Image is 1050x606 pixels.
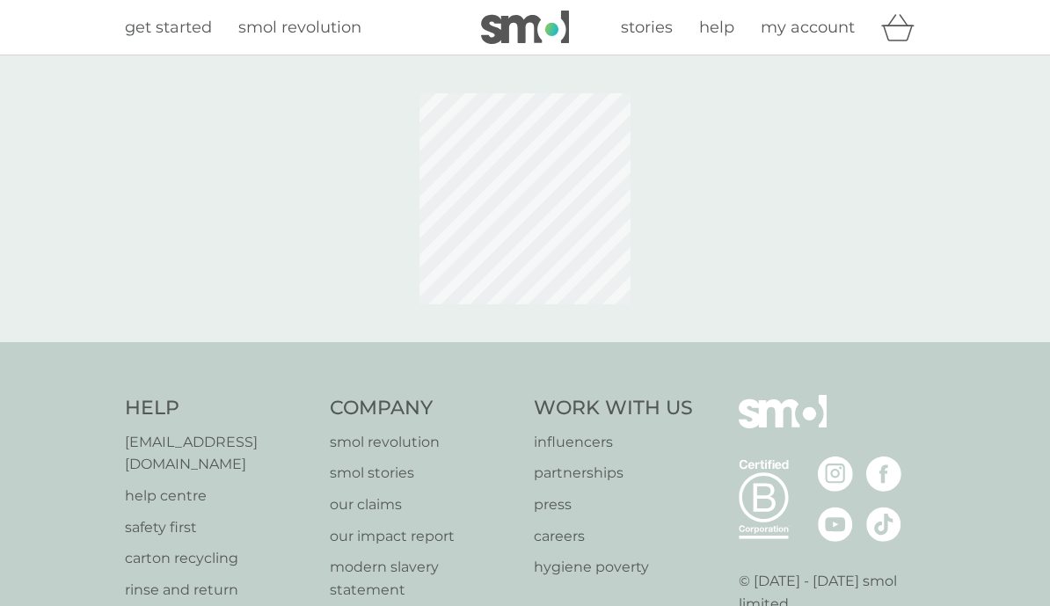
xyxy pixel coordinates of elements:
[534,525,693,548] a: careers
[330,493,517,516] a: our claims
[330,395,517,422] h4: Company
[761,18,855,37] span: my account
[881,10,925,45] div: basket
[739,395,827,455] img: smol
[238,18,361,37] span: smol revolution
[125,516,312,539] a: safety first
[534,395,693,422] h4: Work With Us
[125,579,312,602] a: rinse and return
[534,462,693,485] a: partnerships
[125,431,312,476] a: [EMAIL_ADDRESS][DOMAIN_NAME]
[330,556,517,601] a: modern slavery statement
[818,456,853,492] img: visit the smol Instagram page
[330,431,517,454] a: smol revolution
[125,547,312,570] a: carton recycling
[125,18,212,37] span: get started
[534,431,693,454] a: influencers
[238,15,361,40] a: smol revolution
[699,18,734,37] span: help
[534,493,693,516] a: press
[866,507,901,542] img: visit the smol Tiktok page
[125,15,212,40] a: get started
[621,18,673,37] span: stories
[481,11,569,44] img: smol
[125,485,312,507] a: help centre
[818,507,853,542] img: visit the smol Youtube page
[330,525,517,548] a: our impact report
[534,556,693,579] a: hygiene poverty
[330,462,517,485] a: smol stories
[866,456,901,492] img: visit the smol Facebook page
[125,395,312,422] h4: Help
[761,15,855,40] a: my account
[699,15,734,40] a: help
[621,15,673,40] a: stories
